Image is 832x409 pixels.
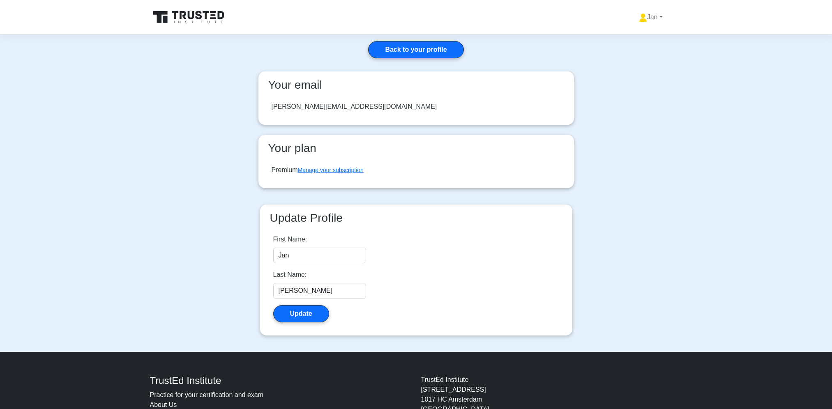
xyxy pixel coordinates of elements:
h3: Your plan [265,141,567,155]
a: About Us [150,401,177,408]
a: Back to your profile [368,41,463,58]
a: Jan [619,9,682,25]
label: First Name: [273,234,307,244]
h3: Update Profile [267,211,566,225]
h4: TrustEd Institute [150,375,411,387]
label: Last Name: [273,270,307,280]
a: Practice for your certification and exam [150,391,264,398]
h3: Your email [265,78,567,92]
button: Update [273,305,329,322]
div: Premium [272,165,364,175]
a: Manage your subscription [298,167,364,173]
div: [PERSON_NAME][EMAIL_ADDRESS][DOMAIN_NAME] [272,102,437,112]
